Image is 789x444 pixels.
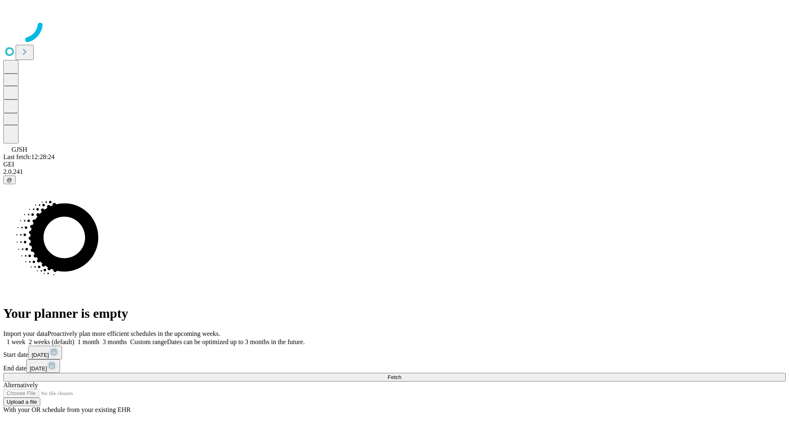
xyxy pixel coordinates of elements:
[28,346,62,359] button: [DATE]
[103,338,127,345] span: 3 months
[78,338,99,345] span: 1 month
[32,352,49,358] span: [DATE]
[12,146,27,153] span: GJSH
[3,168,786,176] div: 2.0.241
[26,359,60,373] button: [DATE]
[3,398,40,406] button: Upload a file
[3,153,55,160] span: Last fetch: 12:28:24
[388,374,401,380] span: Fetch
[29,338,74,345] span: 2 weeks (default)
[48,330,220,337] span: Proactively plan more efficient schedules in the upcoming weeks.
[3,306,786,321] h1: Your planner is empty
[167,338,305,345] span: Dates can be optimized up to 3 months in the future.
[3,176,16,184] button: @
[130,338,167,345] span: Custom range
[3,346,786,359] div: Start date
[7,338,25,345] span: 1 week
[3,382,38,388] span: Alternatively
[3,359,786,373] div: End date
[7,177,12,183] span: @
[3,373,786,382] button: Fetch
[3,406,131,413] span: With your OR schedule from your existing EHR
[30,365,47,372] span: [DATE]
[3,161,786,168] div: GEI
[3,330,48,337] span: Import your data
